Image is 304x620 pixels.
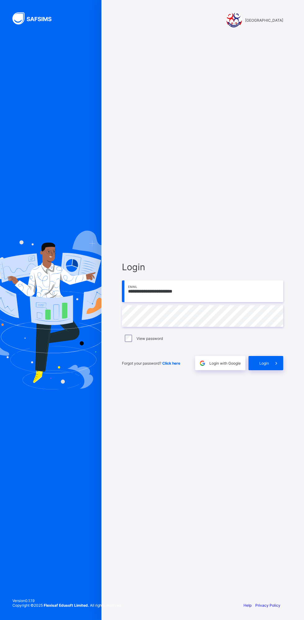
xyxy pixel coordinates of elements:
a: Click here [162,361,180,366]
span: [GEOGRAPHIC_DATA] [245,18,283,23]
a: Help [244,603,252,608]
strong: Flexisaf Edusoft Limited. [44,603,89,608]
span: Copyright © 2025 All rights reserved. [12,603,122,608]
img: SAFSIMS Logo [12,12,59,24]
label: View password [136,336,163,341]
img: google.396cfc9801f0270233282035f929180a.svg [199,360,206,367]
span: Version 0.1.19 [12,598,122,603]
span: Forgot your password? [122,361,180,366]
a: Privacy Policy [255,603,280,608]
span: Login [122,262,283,272]
span: Login with Google [209,361,241,366]
span: Login [259,361,269,366]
